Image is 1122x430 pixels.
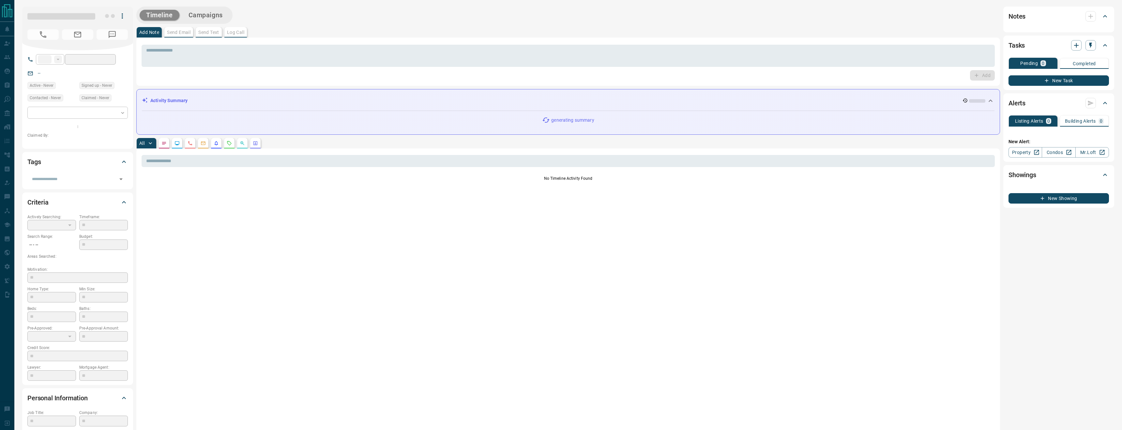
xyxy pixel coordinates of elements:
h2: Tags [27,157,41,167]
p: Areas Searched: [27,253,128,259]
p: Listing Alerts [1015,119,1043,123]
a: -- [38,70,40,76]
div: Tags [27,154,128,170]
svg: Requests [227,141,232,146]
p: Pending [1020,61,1038,66]
div: Activity Summary [142,95,994,107]
svg: Notes [161,141,167,146]
p: Pre-Approval Amount: [79,325,128,331]
svg: Listing Alerts [214,141,219,146]
div: Notes [1008,8,1109,24]
span: Claimed - Never [82,95,109,101]
span: No Email [62,29,93,40]
p: Min Size: [79,286,128,292]
a: Condos [1042,147,1075,158]
button: New Task [1008,75,1109,86]
a: Property [1008,147,1042,158]
p: New Alert: [1008,138,1109,145]
p: Credit Score: [27,345,128,351]
p: Baths: [79,306,128,312]
a: Mr.Loft [1075,147,1109,158]
p: Motivation: [27,267,128,272]
p: Lawyer: [27,364,76,370]
div: Alerts [1008,95,1109,111]
p: Completed [1073,61,1096,66]
p: All [139,141,144,146]
button: Timeline [140,10,179,21]
h2: Notes [1008,11,1025,22]
p: Job Title: [27,410,76,416]
span: Active - Never [30,82,53,89]
div: Personal Information [27,390,128,406]
p: No Timeline Activity Found [142,176,995,181]
p: Mortgage Agent: [79,364,128,370]
span: No Number [97,29,128,40]
h2: Personal Information [27,393,88,403]
p: Home Type: [27,286,76,292]
svg: Emails [201,141,206,146]
div: Tasks [1008,38,1109,53]
div: Criteria [27,194,128,210]
p: Budget: [79,234,128,239]
p: 0 [1042,61,1044,66]
p: -- - -- [27,239,76,250]
p: Timeframe: [79,214,128,220]
svg: Calls [188,141,193,146]
p: Search Range: [27,234,76,239]
p: Add Note [139,30,159,35]
h2: Alerts [1008,98,1025,108]
span: Signed up - Never [82,82,112,89]
button: Open [116,175,126,184]
p: Beds: [27,306,76,312]
svg: Opportunities [240,141,245,146]
span: Contacted - Never [30,95,61,101]
h2: Criteria [27,197,49,207]
p: Actively Searching: [27,214,76,220]
p: Building Alerts [1065,119,1096,123]
p: 0 [1100,119,1102,123]
h2: Showings [1008,170,1036,180]
svg: Lead Browsing Activity [174,141,180,146]
div: Showings [1008,167,1109,183]
button: Campaigns [182,10,229,21]
p: Company: [79,410,128,416]
p: 0 [1047,119,1050,123]
span: No Number [27,29,59,40]
p: Pre-Approved: [27,325,76,331]
p: generating summary [551,117,594,124]
button: New Showing [1008,193,1109,204]
p: Claimed By: [27,132,128,138]
h2: Tasks [1008,40,1025,51]
svg: Agent Actions [253,141,258,146]
p: Activity Summary [150,97,188,104]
